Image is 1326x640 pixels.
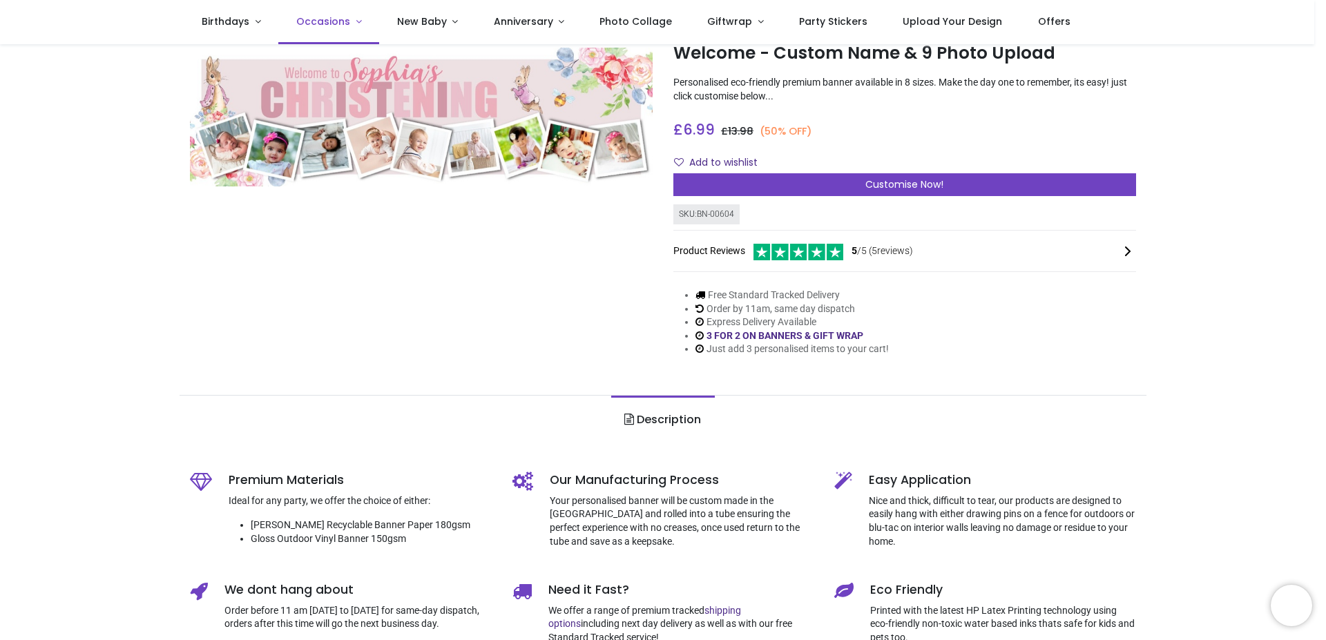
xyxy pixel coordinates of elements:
span: Offers [1038,14,1070,28]
h5: Need it Fast? [548,581,814,599]
span: Customise Now! [865,177,943,191]
li: Free Standard Tracked Delivery [695,289,889,302]
span: Party Stickers [799,14,867,28]
span: Occasions [296,14,350,28]
li: Order by 11am, same day dispatch [695,302,889,316]
p: Nice and thick, difficult to tear, our products are designed to easily hang with either drawing p... [869,494,1136,548]
i: Add to wishlist [674,157,684,167]
span: New Baby [397,14,447,28]
span: 5 [852,245,857,256]
h5: Our Manufacturing Process [550,472,814,489]
p: Order before 11 am [DATE] to [DATE] for same-day dispatch, orders after this time will go the nex... [224,604,492,631]
li: [PERSON_NAME] Recyclable Banner Paper 180gsm [251,518,492,532]
iframe: Brevo live chat [1271,585,1312,626]
li: Just add 3 personalised items to your cart! [695,342,889,356]
span: 13.98 [728,124,753,138]
span: Anniversary [494,14,553,28]
a: 3 FOR 2 ON BANNERS & GIFT WRAP [707,330,863,341]
span: £ [721,124,753,138]
span: Giftwrap [707,14,752,28]
div: SKU: BN-00604 [673,204,740,224]
h5: We dont hang about [224,581,492,599]
p: Your personalised banner will be custom made in the [GEOGRAPHIC_DATA] and rolled into a tube ensu... [550,494,814,548]
li: Express Delivery Available [695,316,889,329]
a: Description [611,396,714,444]
h5: Eco Friendly [870,581,1136,599]
span: Photo Collage [599,14,672,28]
div: Product Reviews [673,242,1136,260]
img: Personalised Christening Banner - Pink Rabbit Floral Welcome - Custom Name & 9 Photo Upload [190,48,653,186]
span: Birthdays [202,14,249,28]
span: Upload Your Design [903,14,1002,28]
p: Ideal for any party, we offer the choice of either: [229,494,492,508]
h5: Easy Application [869,472,1136,489]
span: £ [673,119,715,139]
span: /5 ( 5 reviews) [852,244,913,258]
button: Add to wishlistAdd to wishlist [673,151,769,175]
span: 6.99 [683,119,715,139]
p: Personalised eco-friendly premium banner available in 8 sizes. Make the day one to remember, its ... [673,76,1136,103]
h5: Premium Materials [229,472,492,489]
small: (50% OFF) [760,124,812,139]
li: Gloss Outdoor Vinyl Banner 150gsm [251,532,492,546]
